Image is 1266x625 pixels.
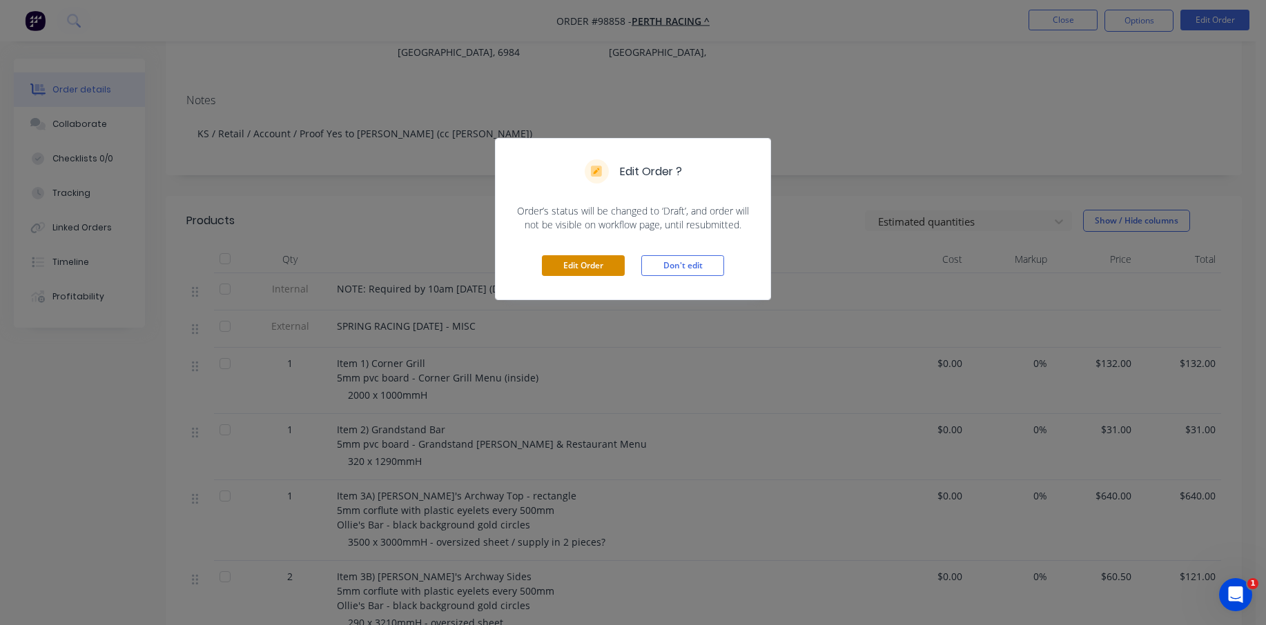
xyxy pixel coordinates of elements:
button: Edit Order [542,255,625,276]
span: Order’s status will be changed to ‘Draft’, and order will not be visible on workflow page, until ... [512,204,754,232]
button: Don't edit [641,255,724,276]
h5: Edit Order ? [620,163,682,180]
iframe: Intercom live chat [1219,578,1252,611]
span: 1 [1247,578,1258,589]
